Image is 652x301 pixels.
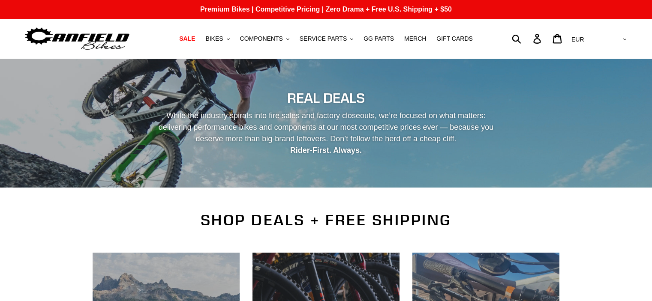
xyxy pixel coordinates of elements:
[151,110,502,156] p: While the industry spirals into fire sales and factory closeouts, we’re focused on what matters: ...
[201,33,234,45] button: BIKES
[364,35,394,42] span: GG PARTS
[517,29,538,48] input: Search
[175,33,199,45] a: SALE
[359,33,398,45] a: GG PARTS
[179,35,195,42] span: SALE
[300,35,347,42] span: SERVICE PARTS
[205,35,223,42] span: BIKES
[93,211,560,229] h2: SHOP DEALS + FREE SHIPPING
[295,33,358,45] button: SERVICE PARTS
[436,35,473,42] span: GIFT CARDS
[240,35,283,42] span: COMPONENTS
[400,33,430,45] a: MERCH
[24,25,131,52] img: Canfield Bikes
[404,35,426,42] span: MERCH
[432,33,477,45] a: GIFT CARDS
[290,146,362,155] strong: Rider-First. Always.
[93,90,560,106] h2: REAL DEALS
[236,33,294,45] button: COMPONENTS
